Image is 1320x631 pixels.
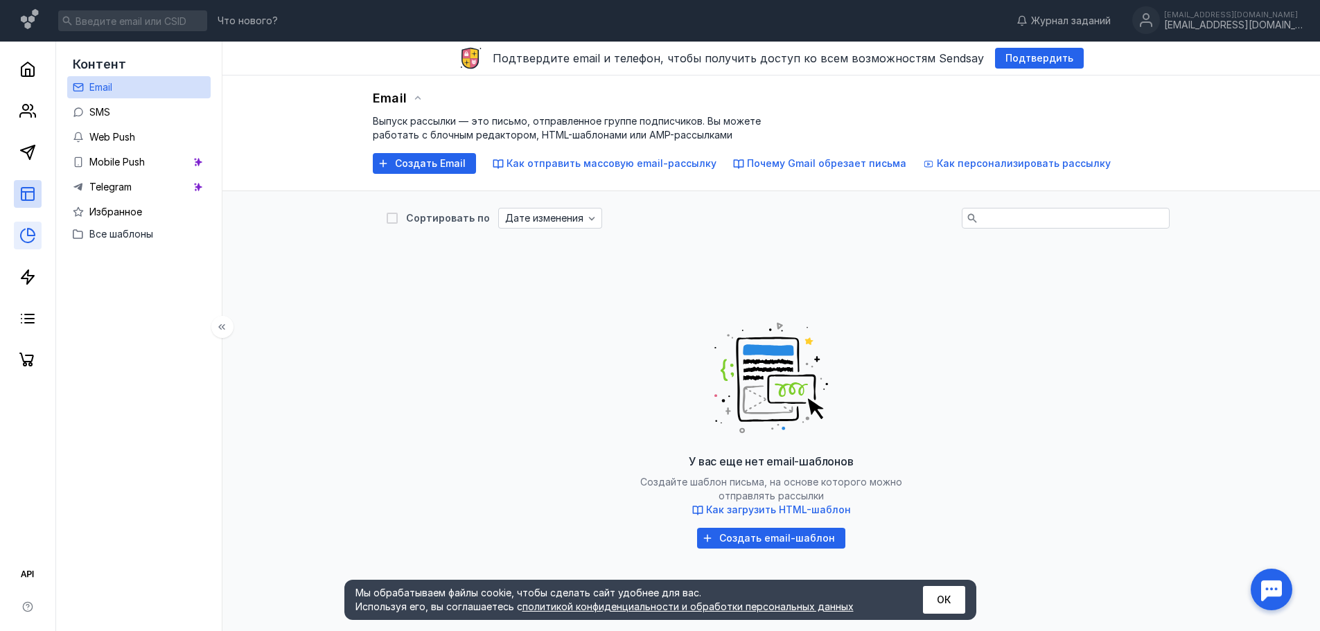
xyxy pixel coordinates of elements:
a: политикой конфиденциальности и обработки персональных данных [522,601,854,612]
button: Почему Gmail обрезает письма [733,157,906,170]
span: SMS [89,106,110,118]
button: Подтвердить [995,48,1084,69]
a: Email [67,76,211,98]
div: Мы обрабатываем файлы cookie, чтобы сделать сайт удобнее для вас. Используя его, вы соглашаетесь c [355,586,889,614]
button: Создать email-шаблон [697,528,845,549]
span: Подтвердите email и телефон, чтобы получить доступ ко всем возможностям Sendsay [493,51,984,65]
a: Web Push [67,126,211,148]
button: Как загрузить HTML-шаблон [692,503,851,517]
span: Создать Email [395,158,466,170]
div: [EMAIL_ADDRESS][DOMAIN_NAME] [1164,19,1303,31]
span: Все шаблоны [89,228,153,240]
a: Что нового? [211,16,285,26]
div: Сортировать по [406,213,490,223]
span: Email [89,81,112,93]
span: Журнал заданий [1031,14,1111,28]
span: Как отправить массовую email-рассылку [507,157,716,169]
button: Все шаблоны [73,223,205,245]
span: Email [373,91,407,105]
span: Контент [73,57,126,71]
span: У вас еще нет email-шаблонов [689,454,853,468]
div: [EMAIL_ADDRESS][DOMAIN_NAME] [1164,10,1303,19]
span: Дате изменения [505,213,583,224]
button: Как отправить массовую email-рассылку [493,157,716,170]
input: Введите email или CSID [58,10,207,31]
button: ОК [923,586,965,614]
span: Telegram [89,181,132,193]
a: SMS [67,101,211,123]
a: Mobile Push [67,151,211,173]
button: Дате изменения [498,208,602,229]
span: Web Push [89,131,135,143]
span: Как персонализировать рассылку [937,157,1111,169]
a: Избранное [67,201,211,223]
span: Почему Gmail обрезает письма [747,157,906,169]
span: Создайте шаблон письма, на основе которого можно отправлять рассылки [633,476,910,517]
span: Как загрузить HTML-шаблон [706,504,851,515]
span: Создать email-шаблон [719,533,835,544]
button: Создать Email [373,153,476,174]
span: Что нового? [218,16,278,26]
a: Журнал заданий [1010,14,1118,28]
span: Выпуск рассылки — это письмо, отправленное группе подписчиков. Вы можете работать с блочным редак... [373,115,761,141]
span: Mobile Push [89,156,145,168]
span: Избранное [89,206,142,217]
button: Как персонализировать рассылку [923,157,1111,170]
a: Telegram [67,176,211,198]
span: Подтвердить [1005,53,1073,64]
